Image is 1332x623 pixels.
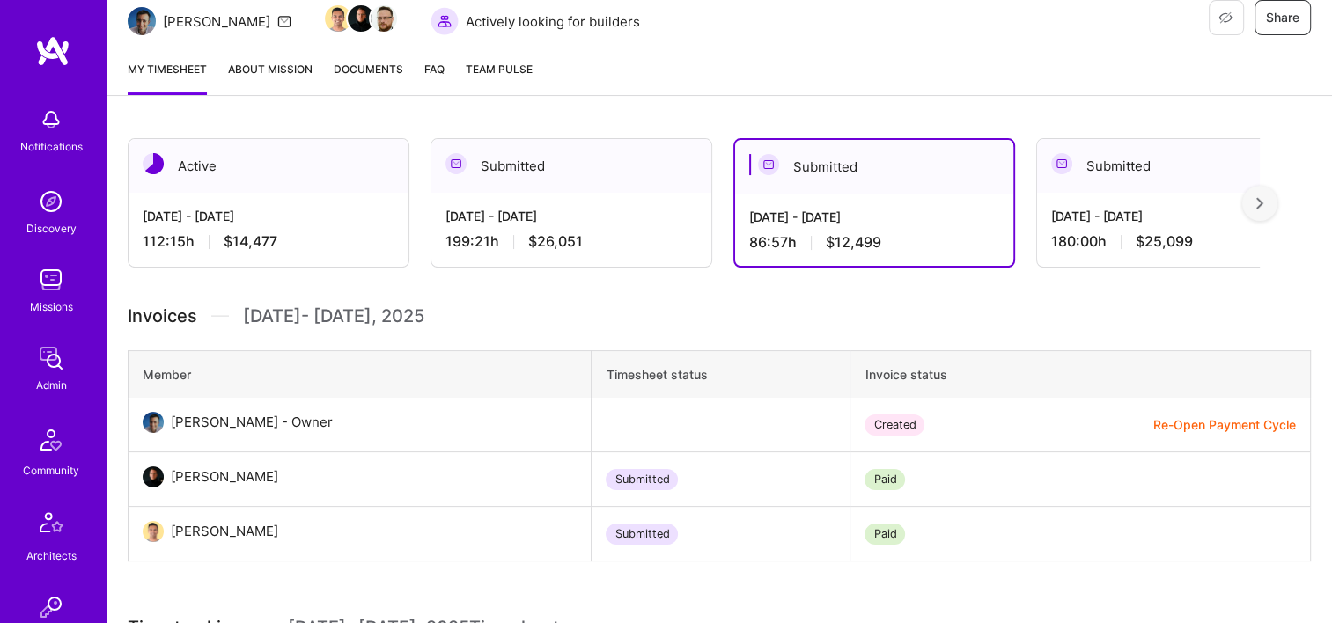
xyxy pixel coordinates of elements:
img: Submitted [1051,153,1072,174]
div: Discovery [26,219,77,238]
a: Team Member Avatar [372,4,395,33]
div: Active [129,139,408,193]
img: Team Member Avatar [371,5,397,32]
div: Submitted [606,524,678,545]
img: bell [33,102,69,137]
div: Submitted [606,469,678,490]
a: Team Member Avatar [350,4,372,33]
img: logo [35,35,70,67]
span: Team Pulse [466,62,533,76]
div: Paid [865,524,905,545]
div: Community [23,461,79,480]
div: 180:00 h [1051,232,1303,251]
img: Submitted [445,153,467,174]
th: Member [129,351,592,399]
img: Active [143,153,164,174]
span: Invoices [128,303,197,329]
div: [DATE] - [DATE] [445,207,697,225]
div: [PERSON_NAME] - Owner [171,412,333,433]
i: icon EyeClosed [1218,11,1233,25]
img: discovery [33,184,69,219]
a: My timesheet [128,60,207,95]
div: 86:57 h [749,233,999,252]
div: Notifications [20,137,83,156]
span: Share [1266,9,1299,26]
img: Actively looking for builders [431,7,459,35]
i: icon Mail [277,14,291,28]
span: [DATE] - [DATE] , 2025 [243,303,424,329]
a: About Mission [228,60,313,95]
span: $12,499 [826,233,881,252]
img: Team Architect [128,7,156,35]
img: Submitted [758,154,779,175]
span: $26,051 [528,232,583,251]
div: Missions [30,297,73,316]
a: FAQ [424,60,445,95]
img: right [1256,197,1263,209]
div: Architects [26,546,77,565]
img: Team Member Avatar [325,5,351,32]
div: Admin [36,376,67,394]
div: [PERSON_NAME] [163,12,270,31]
th: Timesheet status [592,351,850,399]
span: Documents [334,60,403,78]
img: Team Member Avatar [348,5,374,32]
img: Community [30,419,72,461]
div: 199:21 h [445,232,697,251]
div: Submitted [431,139,711,193]
div: Created [865,414,924,436]
a: Team Member Avatar [327,4,350,33]
span: $25,099 [1136,232,1193,251]
div: [DATE] - [DATE] [143,207,394,225]
img: Architects [30,504,72,546]
div: Paid [865,469,905,490]
img: User Avatar [143,521,164,542]
div: Submitted [735,140,1013,194]
div: [PERSON_NAME] [171,521,278,542]
a: Documents [334,60,403,95]
img: teamwork [33,262,69,297]
div: [DATE] - [DATE] [749,208,999,226]
button: Re-Open Payment Cycle [1153,415,1296,434]
span: Actively looking for builders [466,12,640,31]
a: Team Pulse [466,60,533,95]
th: Invoice status [850,351,1311,399]
div: Submitted [1037,139,1317,193]
img: User Avatar [143,466,164,487]
div: [DATE] - [DATE] [1051,207,1303,225]
img: admin teamwork [33,341,69,376]
div: [PERSON_NAME] [171,466,278,487]
img: Divider [211,303,229,329]
span: $14,477 [224,232,277,251]
img: User Avatar [143,412,164,433]
div: 112:15 h [143,232,394,251]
